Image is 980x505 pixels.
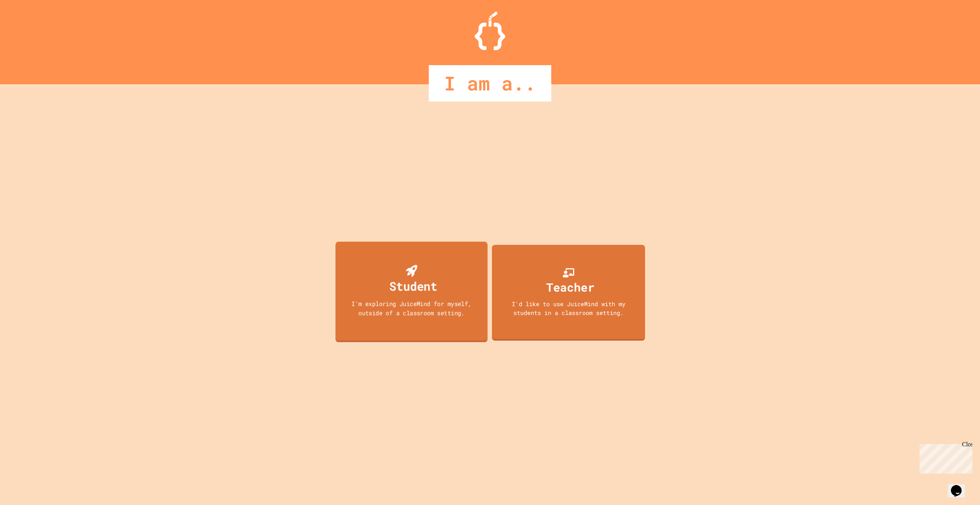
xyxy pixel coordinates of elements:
div: Student [389,277,437,295]
div: I'm exploring JuiceMind for myself, outside of a classroom setting. [343,299,480,317]
img: Logo.svg [475,11,505,50]
iframe: chat widget [916,441,972,474]
div: I am a.. [429,65,551,102]
div: I'd like to use JuiceMind with my students in a classroom setting. [500,300,637,317]
div: Teacher [546,279,595,296]
div: Chat with us now!Close [3,3,53,49]
iframe: chat widget [948,474,972,497]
